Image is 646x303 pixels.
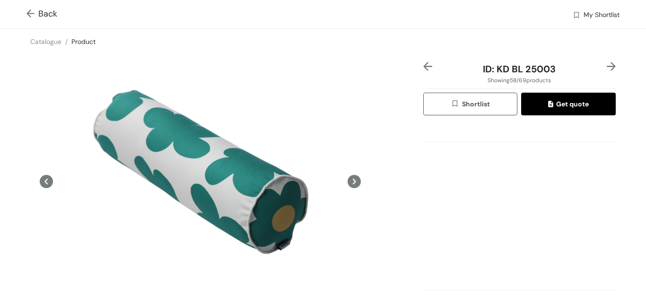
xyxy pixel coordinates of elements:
[26,9,38,19] img: Go back
[423,62,432,71] img: left
[26,8,57,20] span: Back
[30,37,61,46] a: Catalogue
[483,63,556,75] span: ID: KD BL 25003
[584,10,620,21] span: My Shortlist
[488,76,551,85] span: Showing 58 / 69 products
[521,93,616,115] button: quoteGet quote
[451,99,462,110] img: wishlist
[548,99,589,109] span: Get quote
[451,99,490,110] span: Shortlist
[65,37,68,46] span: /
[572,11,581,21] img: wishlist
[607,62,616,71] img: right
[71,37,96,46] a: Product
[423,93,518,115] button: wishlistShortlist
[548,101,556,109] img: quote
